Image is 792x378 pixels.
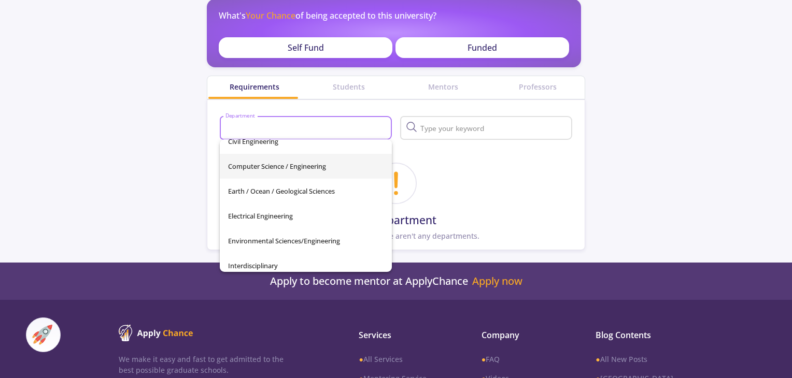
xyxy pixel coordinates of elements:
span: Computer Science / Engineering [228,154,384,179]
span: Electrical Engineering [228,203,384,228]
img: ApplyChance logo [119,325,193,341]
p: We make it easy and fast to get admitted to the best possible graduate schools. [119,354,284,375]
span: Interdisciplinary [228,253,384,278]
span: Company [482,329,562,341]
a: ●All New Posts [596,354,673,365]
span: Your Chance [246,10,295,21]
span: Services [359,329,448,341]
span: Earth / Ocean / Geological Sciences [228,179,384,203]
span: Environmental Sciences/Engineering [228,228,384,253]
b: ● [359,354,363,364]
b: ● [596,354,600,364]
b: ● [482,354,486,364]
a: Requirements [207,81,302,92]
p: What's of being accepted to this university? [219,9,436,22]
span: Civil Engineering [228,129,384,154]
p: Self Fund [288,41,324,54]
p: No Department [356,212,436,229]
span: In this university, there aren't any departments. [313,231,479,241]
img: ac-market [32,325,52,345]
a: Mentors [396,81,490,92]
span: Blog Contents [596,329,673,341]
input: Type your keyword [418,124,570,133]
a: Professors [490,81,585,92]
a: ●All Services [359,354,448,365]
p: Funded [468,41,497,54]
a: Apply now [472,275,522,287]
a: ●FAQ [482,354,562,365]
a: Students [302,81,396,92]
